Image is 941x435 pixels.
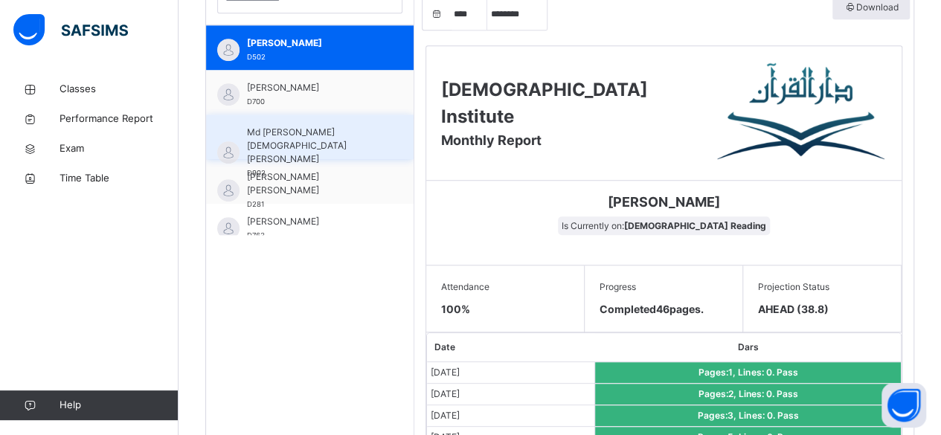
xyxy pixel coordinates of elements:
span: 100 % [441,303,470,315]
span: Download [844,1,899,14]
span: D763 [247,231,265,239]
span: Projection Status [758,280,886,294]
img: default.svg [217,141,240,164]
span: Performance Report [60,112,179,126]
img: default.svg [217,217,240,239]
span: Exam [60,141,179,156]
span: [DEMOGRAPHIC_DATA] Institute [441,79,648,127]
span: Progress [600,280,728,294]
span: [DATE] [431,388,460,399]
span: Date [434,341,455,352]
span: Pass [777,388,798,399]
span: [PERSON_NAME] [PERSON_NAME] [247,170,380,197]
span: D502 [247,53,266,61]
span: [DATE] [431,410,460,421]
img: default.svg [217,39,240,61]
span: [DATE] [431,367,460,378]
span: Md [PERSON_NAME][DEMOGRAPHIC_DATA] [PERSON_NAME] [247,126,380,166]
img: default.svg [217,83,240,106]
span: D700 [247,97,265,106]
span: [PERSON_NAME] [247,36,380,50]
span: [PERSON_NAME] [247,81,380,94]
span: D281 [247,200,264,208]
span: Pages: 1 , Lines: 0 . [698,367,776,378]
span: [PERSON_NAME] [247,215,380,228]
span: Pass [777,410,798,421]
span: Monthly Report [441,132,542,148]
span: Attendance [441,280,569,294]
span: Time Table [60,171,179,186]
button: Open asap [881,383,926,428]
img: Darul Quran Institute [717,61,887,165]
span: Help [60,398,178,413]
span: Pages: 3 , Lines: 0 . [698,410,777,421]
span: Pages: 2 , Lines: 0 . [698,388,777,399]
span: Classes [60,82,179,97]
span: Pass [776,367,797,378]
th: Dars [595,333,901,362]
span: [PERSON_NAME] [437,192,890,212]
img: safsims [13,14,128,45]
span: Is Currently on: [558,216,770,235]
span: AHEAD (38.8) [758,301,886,317]
b: [DEMOGRAPHIC_DATA] Reading [624,220,766,231]
img: default.svg [217,179,240,202]
span: Completed 46 pages. [600,303,704,315]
